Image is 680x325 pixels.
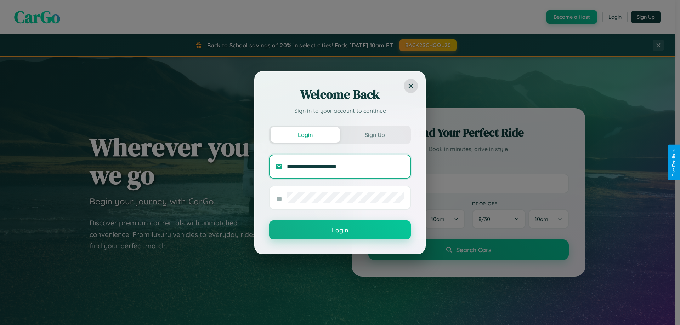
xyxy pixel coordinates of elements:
[269,220,411,239] button: Login
[269,106,411,115] p: Sign in to your account to continue
[340,127,409,143] button: Sign Up
[671,148,676,177] div: Give Feedback
[271,127,340,143] button: Login
[269,86,411,103] h2: Welcome Back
